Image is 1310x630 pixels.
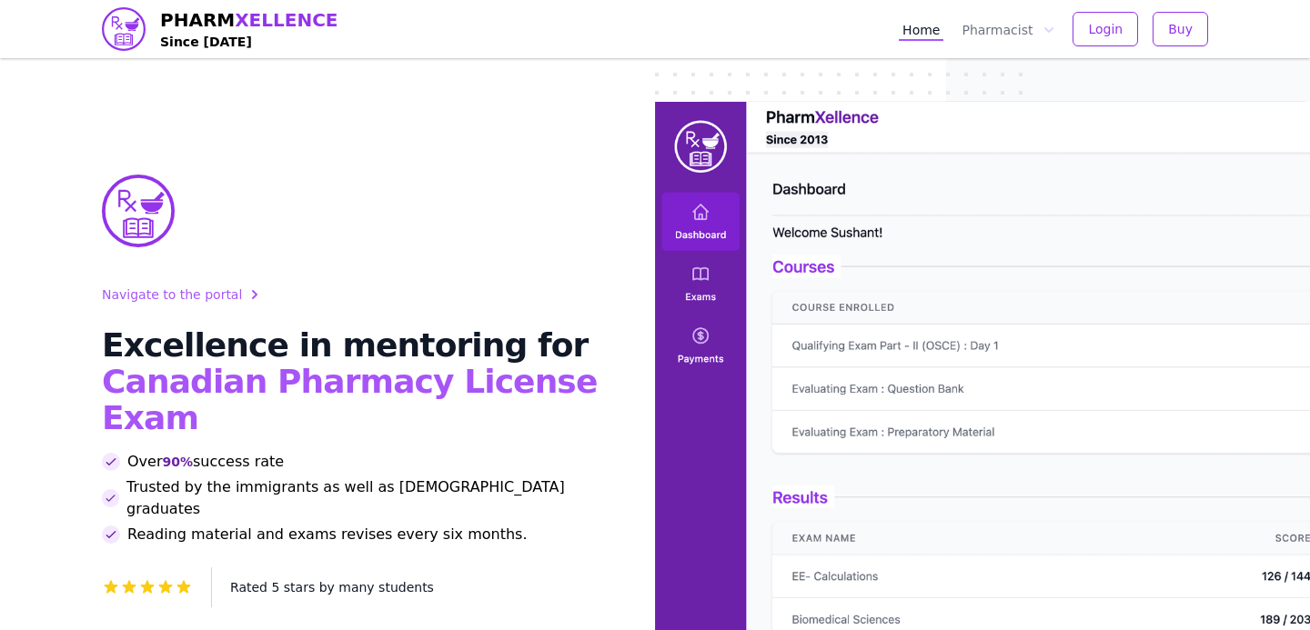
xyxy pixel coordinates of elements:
[127,524,528,545] span: Reading material and exams revises every six months.
[126,476,611,520] span: Trusted by the immigrants as well as [DEMOGRAPHIC_DATA] graduates
[102,363,597,436] span: Canadian Pharmacy License Exam
[958,17,1058,41] button: Pharmacist
[127,451,284,473] span: Over success rate
[899,17,943,41] a: Home
[235,9,338,31] span: XELLENCE
[160,33,338,51] h4: Since [DATE]
[102,326,588,364] span: Excellence in mentoring for
[1088,20,1123,38] span: Login
[102,285,242,304] span: Navigate to the portal
[1168,20,1193,38] span: Buy
[160,7,338,33] span: PHARM
[230,580,434,595] span: Rated 5 stars by many students
[102,175,175,247] img: PharmXellence Logo
[1153,12,1208,46] button: Buy
[102,7,146,51] img: PharmXellence logo
[162,453,193,471] span: 90%
[1073,12,1138,46] button: Login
